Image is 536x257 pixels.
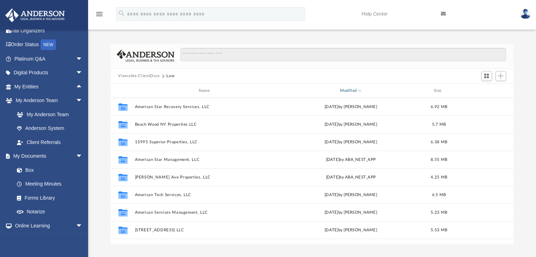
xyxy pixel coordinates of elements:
div: [DATE] by [PERSON_NAME] [280,192,422,198]
div: [DATE] by [PERSON_NAME] [280,139,422,145]
a: Forms Library [10,191,86,205]
span: 6.92 MB [431,105,447,109]
a: Courses [10,233,90,247]
a: menu [95,13,104,18]
button: Viewable-ClientDocs [118,73,160,79]
div: grid [111,98,514,244]
div: [DATE] by [PERSON_NAME] [280,121,422,128]
img: User Pic [520,9,531,19]
button: Switch to Grid View [481,71,492,81]
a: Client Referrals [10,135,90,149]
span: 5.53 MB [431,228,447,232]
span: arrow_drop_down [76,66,90,80]
span: arrow_drop_down [76,94,90,108]
a: My Anderson Team [10,107,86,121]
i: menu [95,10,104,18]
a: My Entitiesarrow_drop_up [5,80,93,94]
span: 6.5 MB [432,193,446,197]
a: Order StatusNEW [5,38,93,52]
a: My Documentsarrow_drop_down [5,149,90,163]
button: Add [495,71,506,81]
a: Meeting Minutes [10,177,90,191]
a: Online Learningarrow_drop_down [5,219,90,233]
a: Box [10,163,86,177]
a: Tax Organizers [5,24,93,38]
button: Beach Wood NY Properties LLC [135,122,277,127]
div: id [113,88,131,94]
span: 6.38 MB [431,140,447,144]
div: id [456,88,505,94]
button: American Tech Services, LLC [135,193,277,197]
a: My Anderson Teamarrow_drop_down [5,94,90,108]
div: [DATE] by [PERSON_NAME] [280,227,422,233]
button: American Services Management, LLC [135,210,277,215]
button: American Star Recovery Services, LLC [135,105,277,109]
a: Notarize [10,205,90,219]
span: arrow_drop_up [76,80,90,94]
span: 8.55 MB [431,158,447,162]
div: NEW [41,39,56,50]
a: Platinum Q&Aarrow_drop_down [5,52,93,66]
span: arrow_drop_down [76,52,90,66]
div: Size [425,88,453,94]
span: 5.7 MB [432,123,446,126]
span: arrow_drop_down [76,149,90,164]
div: [DATE] by ABA_NEST_APP [280,174,422,181]
input: Search files and folders [180,48,506,61]
button: [STREET_ADDRESS] LLC [135,228,277,232]
button: Law [166,73,174,79]
a: Anderson System [10,121,90,136]
span: 4.25 MB [431,175,447,179]
i: search [118,10,125,17]
div: Name [134,88,276,94]
a: Digital Productsarrow_drop_down [5,66,93,80]
div: Modified [279,88,421,94]
div: [DATE] by ABA_NEST_APP [280,157,422,163]
span: 5.23 MB [431,211,447,214]
button: American Star Management, LLC [135,157,277,162]
span: arrow_drop_down [76,219,90,233]
div: [DATE] by [PERSON_NAME] [280,209,422,216]
div: [DATE] by [PERSON_NAME] [280,104,422,110]
button: 13995 Superior Properties, LLC [135,140,277,144]
img: Anderson Advisors Platinum Portal [3,8,67,22]
button: [PERSON_NAME] Ave Properties, LLC [135,175,277,180]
